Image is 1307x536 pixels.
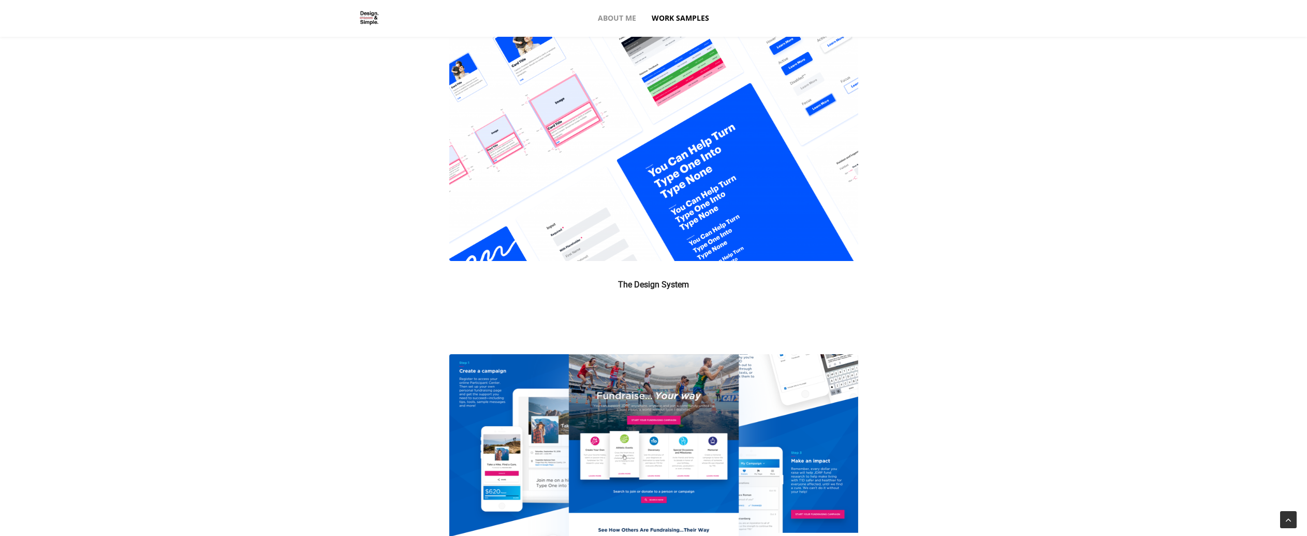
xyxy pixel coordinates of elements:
a: The Design System [618,280,689,289]
img: Design. Plain and simple. [343,2,395,34]
img: The Design System [449,8,858,261]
